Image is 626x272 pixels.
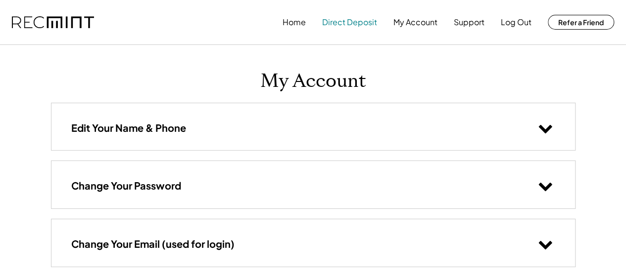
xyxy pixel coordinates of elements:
h1: My Account [260,70,366,93]
img: recmint-logotype%403x.png [12,16,94,29]
button: Log Out [501,12,531,32]
button: Support [454,12,484,32]
h3: Change Your Password [71,179,181,192]
h3: Change Your Email (used for login) [71,237,235,250]
button: My Account [393,12,437,32]
button: Direct Deposit [322,12,377,32]
button: Home [283,12,306,32]
h3: Edit Your Name & Phone [71,121,186,134]
button: Refer a Friend [548,15,614,30]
